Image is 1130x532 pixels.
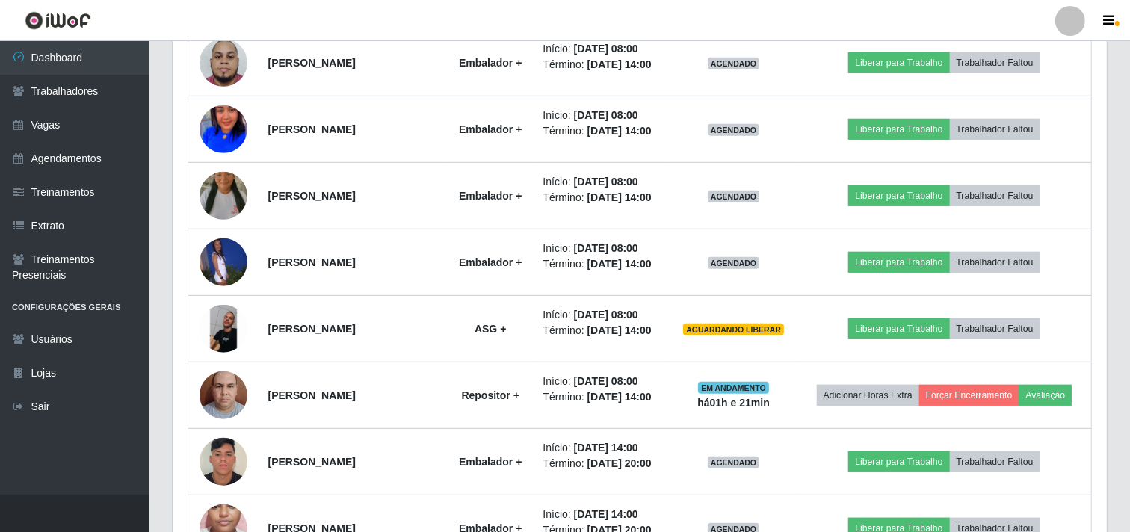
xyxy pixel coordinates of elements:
img: CoreUI Logo [25,11,91,30]
li: Início: [543,374,661,389]
strong: Embalador + [459,456,522,468]
li: Término: [543,57,661,72]
button: Trabalhador Faltou [950,119,1040,140]
button: Liberar para Trabalho [848,318,949,339]
time: [DATE] 14:00 [587,58,652,70]
li: Término: [543,123,661,139]
time: [DATE] 08:00 [574,176,638,188]
button: Liberar para Trabalho [848,252,949,273]
button: Trabalhador Faltou [950,185,1040,206]
strong: há 01 h e 21 min [697,397,770,409]
button: Avaliação [1019,385,1072,406]
time: [DATE] 20:00 [587,457,652,469]
img: 1716661662747.jpeg [200,31,247,94]
time: [DATE] 14:00 [587,324,652,336]
li: Término: [543,323,661,338]
span: AGENDADO [708,457,760,468]
li: Início: [543,507,661,522]
strong: [PERSON_NAME] [268,123,356,135]
img: 1695142602485.jpeg [200,430,247,493]
span: AGENDADO [708,191,760,202]
button: Trabalhador Faltou [950,318,1040,339]
button: Liberar para Trabalho [848,52,949,73]
button: Forçar Encerramento [919,385,1019,406]
li: Início: [543,307,661,323]
img: 1753549849185.jpeg [200,305,247,353]
button: Trabalhador Faltou [950,52,1040,73]
img: 1744320952453.jpeg [200,153,247,238]
span: AGENDADO [708,58,760,69]
strong: Embalador + [459,123,522,135]
strong: Embalador + [459,57,522,69]
strong: Embalador + [459,190,522,202]
time: [DATE] 14:00 [587,258,652,270]
button: Trabalhador Faltou [950,252,1040,273]
strong: [PERSON_NAME] [268,256,356,268]
time: [DATE] 14:00 [587,391,652,403]
time: [DATE] 08:00 [574,43,638,55]
button: Liberar para Trabalho [848,185,949,206]
span: AGENDADO [708,124,760,136]
li: Término: [543,389,661,405]
li: Término: [543,190,661,205]
button: Liberar para Trabalho [848,451,949,472]
strong: [PERSON_NAME] [268,389,356,401]
time: [DATE] 14:00 [574,508,638,520]
strong: [PERSON_NAME] [268,57,356,69]
li: Início: [543,440,661,456]
button: Liberar para Trabalho [848,119,949,140]
li: Início: [543,108,661,123]
li: Término: [543,256,661,272]
span: AGENDADO [708,257,760,269]
strong: [PERSON_NAME] [268,456,356,468]
strong: Repositor + [462,389,519,401]
span: EM ANDAMENTO [698,382,769,394]
span: AGUARDANDO LIBERAR [683,324,784,335]
li: Término: [543,456,661,471]
time: [DATE] 14:00 [574,442,638,454]
img: 1745848645902.jpeg [200,238,247,286]
time: [DATE] 08:00 [574,375,638,387]
img: 1708352184116.jpeg [200,363,247,427]
button: Adicionar Horas Extra [817,385,919,406]
li: Início: [543,174,661,190]
img: 1736158930599.jpeg [200,78,247,182]
button: Trabalhador Faltou [950,451,1040,472]
time: [DATE] 08:00 [574,109,638,121]
time: [DATE] 08:00 [574,242,638,254]
li: Início: [543,241,661,256]
time: [DATE] 14:00 [587,191,652,203]
time: [DATE] 14:00 [587,125,652,137]
strong: ASG + [475,323,506,335]
strong: Embalador + [459,256,522,268]
li: Início: [543,41,661,57]
strong: [PERSON_NAME] [268,190,356,202]
time: [DATE] 08:00 [574,309,638,321]
strong: [PERSON_NAME] [268,323,356,335]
